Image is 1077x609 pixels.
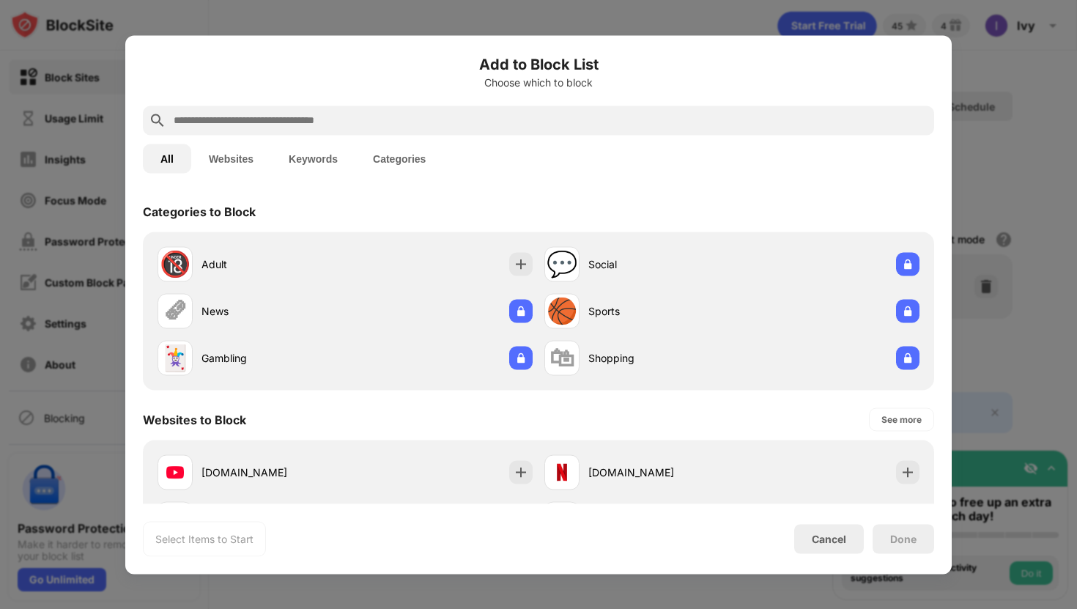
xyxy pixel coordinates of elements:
div: Choose which to block [143,76,934,88]
div: 🏀 [547,296,577,326]
button: Keywords [271,144,355,173]
div: 🔞 [160,249,190,279]
div: Social [588,256,732,272]
div: Sports [588,303,732,319]
div: Websites to Block [143,412,246,427]
div: Categories to Block [143,204,256,218]
div: 🛍 [549,343,574,373]
img: favicons [553,463,571,481]
div: Shopping [588,350,732,366]
div: Cancel [812,533,846,545]
div: See more [881,412,922,427]
img: search.svg [149,111,166,129]
div: 🗞 [163,296,188,326]
div: Done [890,533,917,545]
button: Categories [355,144,443,173]
div: News [201,303,345,319]
div: 🃏 [160,343,190,373]
div: Select Items to Start [155,531,253,546]
img: favicons [166,463,184,481]
h6: Add to Block List [143,53,934,75]
div: [DOMAIN_NAME] [588,465,732,480]
button: Websites [191,144,271,173]
div: [DOMAIN_NAME] [201,465,345,480]
button: All [143,144,191,173]
div: 💬 [547,249,577,279]
div: Adult [201,256,345,272]
div: Gambling [201,350,345,366]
